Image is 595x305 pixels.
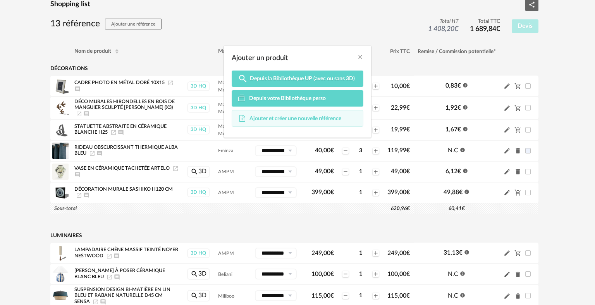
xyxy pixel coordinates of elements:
span: Magnify icon [238,76,248,81]
span: Ajouter un produit [232,55,288,62]
span: Ajouter et créer une nouvelle référence [249,115,341,122]
button: Close [357,53,363,62]
span: Depuis votre Bibliothèque perso [249,95,326,102]
a: Magnify icon Depuis la Bibliothèque UP (avec ou sans 3D) [232,71,363,87]
a: Depuis votre Bibliothèque perso [232,90,363,107]
span: Depuis la Bibliothèque UP (avec ou sans 3D) [250,75,355,82]
div: Ajouter un produit [224,46,371,138]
